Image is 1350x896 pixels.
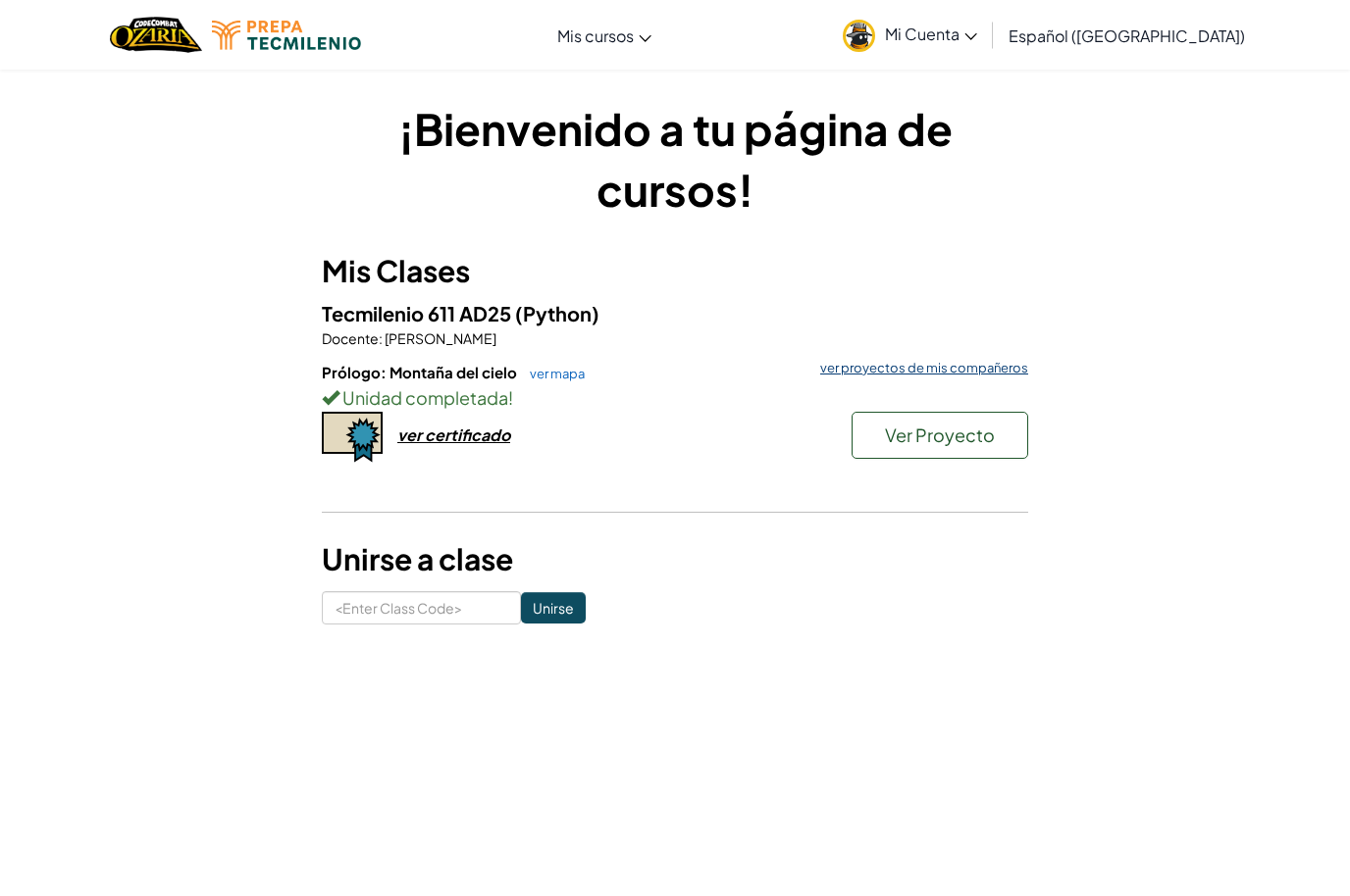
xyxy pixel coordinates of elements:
[852,412,1028,459] button: Ver Proyecto
[843,20,875,52] img: avatar
[110,15,201,55] img: Home
[999,9,1255,62] a: Español ([GEOGRAPHIC_DATA])
[322,537,1028,581] h3: Unirse a clase
[885,24,977,44] span: Mi Cuenta
[212,21,361,50] img: Tecmilenio logo
[557,25,634,46] span: Mis cursos
[397,424,510,445] div: ver certificado
[521,592,586,623] input: Unirse
[322,412,383,463] img: certificate-icon.png
[833,4,987,66] a: Mi Cuenta
[322,301,515,325] span: Tecmilenio 611 AD25
[547,9,661,62] a: Mis cursos
[322,591,521,624] input: <Enter Class Code>
[885,423,995,446] span: Ver Proyecto
[379,329,383,347] span: :
[508,386,513,409] span: !
[322,329,379,347] span: Docente
[110,15,201,55] a: Ozaria by CodeCombat logo
[520,366,585,381] a: ver mapa
[339,386,508,409] span: Unidad completada
[810,362,1028,374] a: ver proyectos de mis compañeros
[322,249,1028,293] h3: Mis Clases
[383,329,496,347] span: [PERSON_NAME]
[322,363,520,381] span: Prólogo: Montaña del cielo
[322,98,1028,220] h1: ¡Bienvenido a tu página de cursos!
[322,424,510,445] a: ver certificado
[1009,25,1245,46] span: Español ([GEOGRAPHIC_DATA])
[515,301,599,325] span: (Python)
